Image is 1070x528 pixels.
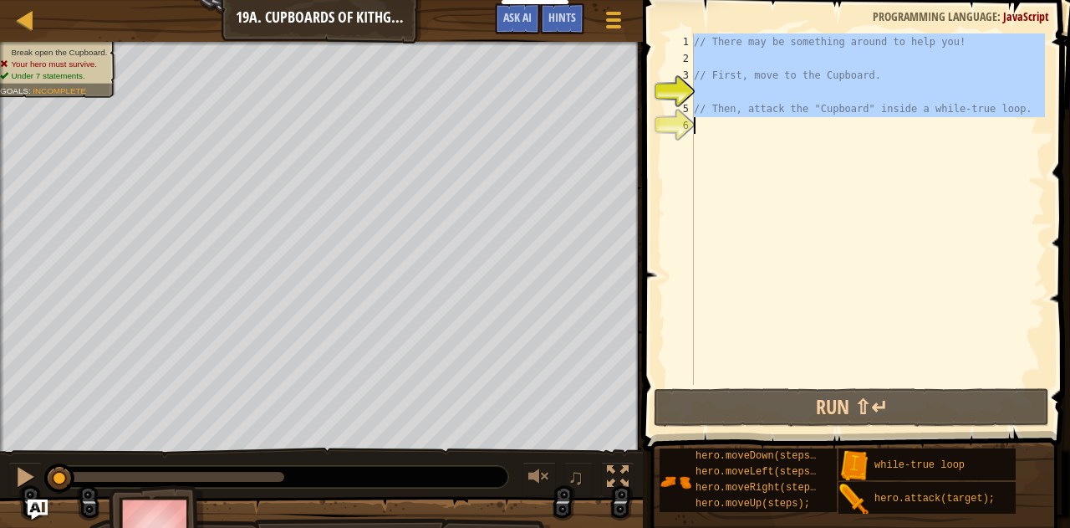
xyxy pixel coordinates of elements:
div: 3 [666,67,694,84]
button: Show game menu [593,3,634,43]
button: ♫ [564,462,593,496]
button: Run ⇧↵ [654,388,1049,427]
span: : [28,86,33,95]
span: hero.moveRight(steps); [695,482,828,494]
span: Hints [548,9,576,25]
span: Break open the Cupboard. [11,48,107,57]
span: JavaScript [1003,8,1049,24]
button: Ask AI [495,3,540,34]
div: 6 [666,117,694,134]
span: while-true loop [874,459,965,471]
span: Under 7 statements. [11,71,84,80]
span: Programming language [873,8,997,24]
button: Ctrl + P: Pause [8,462,42,496]
span: hero.attack(target); [874,493,995,505]
button: Ask AI [28,500,48,520]
span: hero.moveUp(steps); [695,498,810,510]
span: : [997,8,1003,24]
span: Ask AI [503,9,532,25]
div: 2 [666,50,694,67]
button: Adjust volume [522,462,556,496]
img: portrait.png [660,466,691,498]
span: hero.moveDown(steps); [695,450,822,462]
span: Your hero must survive. [11,59,97,69]
div: 1 [666,33,694,50]
div: 4 [666,84,694,100]
button: Toggle fullscreen [601,462,634,496]
span: Incomplete [33,86,86,95]
span: hero.moveLeft(steps); [695,466,822,478]
img: portrait.png [838,450,870,482]
span: ♫ [568,464,584,490]
img: portrait.png [838,484,870,515]
div: 5 [666,100,694,117]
